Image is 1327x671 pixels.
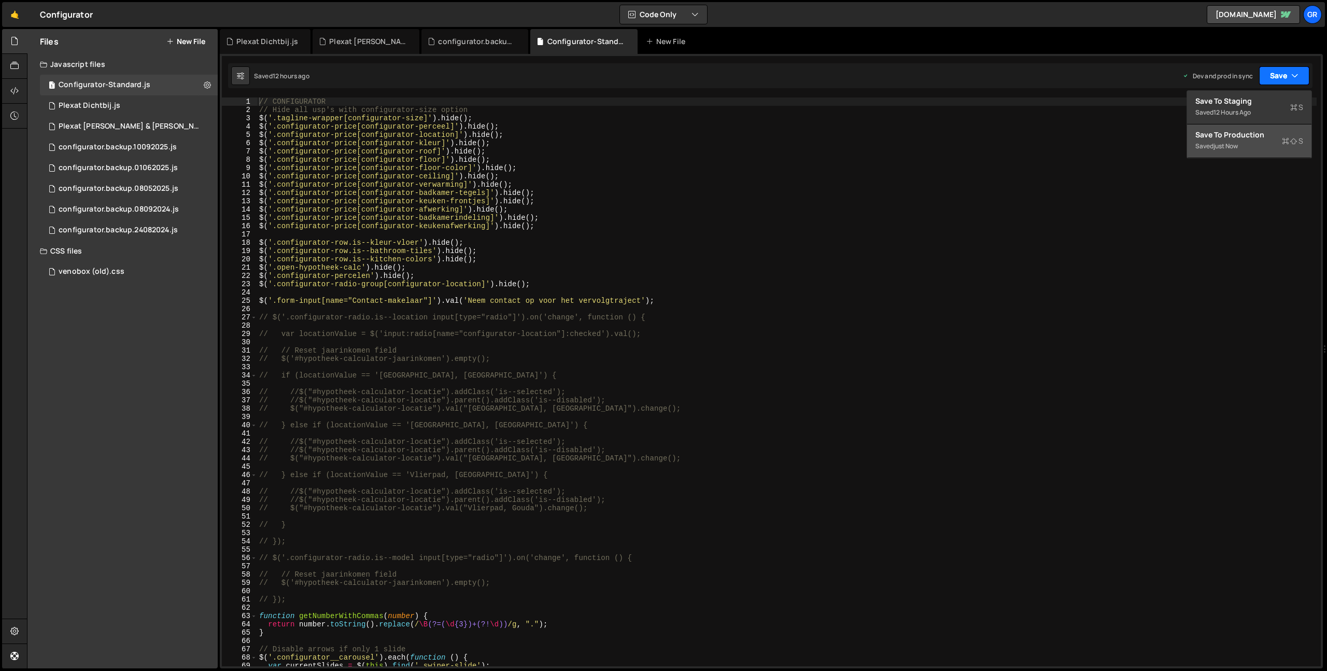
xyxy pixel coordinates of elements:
button: Save to ProductionS Savedjust now [1187,124,1311,158]
a: Gr [1303,5,1322,24]
div: 17 [222,230,257,239]
div: 37 [222,396,257,404]
div: 39 [222,413,257,421]
div: Save to Production [1195,130,1303,140]
div: Configurator [40,8,93,21]
div: 16 [222,222,257,230]
div: 41 [222,429,257,438]
div: 33 [222,363,257,371]
button: Code Only [620,5,707,24]
div: 55 [222,546,257,554]
div: Configurator-Standard.js [547,36,625,47]
div: Saved [1195,140,1303,152]
div: 31 [222,346,257,355]
div: 2 [222,106,257,114]
div: 50 [222,504,257,512]
div: Saved [254,72,309,80]
div: 60 [222,587,257,595]
div: 34 [222,371,257,380]
div: 7 [222,147,257,156]
div: 12 [222,189,257,197]
button: Save to StagingS Saved12 hours ago [1187,91,1311,124]
div: 68 [222,653,257,662]
div: configurator.backup.24082024.js [59,226,178,235]
div: 57 [222,562,257,570]
div: 26 [222,305,257,313]
button: Save [1259,66,1309,85]
div: Javascript files [27,54,218,75]
div: Plexat [PERSON_NAME] & [PERSON_NAME].js [329,36,407,47]
div: 6 [222,139,257,147]
div: 35 [222,380,257,388]
div: 67 [222,645,257,653]
div: 54 [222,537,257,546]
div: 12 hours ago [1213,108,1251,117]
div: just now [1213,142,1238,150]
div: 23 [222,280,257,288]
div: 32 [222,355,257,363]
div: venobox (old).css [59,267,124,276]
div: 40 [222,421,257,429]
div: configurator.backup.08092024.js [59,205,179,214]
span: S [1282,136,1303,146]
div: 8 [222,156,257,164]
div: Plexat Dichtbij.js [59,101,120,110]
div: 21 [222,263,257,272]
div: 6838/40450.js [40,158,218,178]
div: 3 [222,114,257,122]
div: 49 [222,496,257,504]
div: 9 [222,164,257,172]
div: 18 [222,239,257,247]
div: 61 [222,595,257,604]
div: 1 [222,97,257,106]
h2: Files [40,36,59,47]
a: [DOMAIN_NAME] [1207,5,1300,24]
div: 47 [222,479,257,487]
div: 51 [222,512,257,521]
div: 63 [222,612,257,620]
div: 24 [222,288,257,297]
div: 20 [222,255,257,263]
div: 69 [222,662,257,670]
div: 64 [222,620,257,628]
div: 29 [222,330,257,338]
div: configurator.backup.08052025.js [59,184,178,193]
div: 28 [222,321,257,330]
div: 15 [222,214,257,222]
span: S [1290,102,1303,113]
div: Plexat [PERSON_NAME] & [PERSON_NAME].js [59,122,202,131]
div: configurator.backup.01062025.js [59,163,178,173]
div: 52 [222,521,257,529]
div: 25 [222,297,257,305]
span: 1 [49,82,55,90]
div: 19 [222,247,257,255]
div: 44 [222,454,257,463]
div: 11 [222,180,257,189]
div: 36 [222,388,257,396]
div: 66 [222,637,257,645]
div: Dev and prod in sync [1182,72,1253,80]
div: 56 [222,554,257,562]
div: configurator.backup.10092025.js [59,143,177,152]
div: 6838/38770.js [40,178,218,199]
div: 22 [222,272,257,280]
div: configurator.backup.10092025.js [438,36,516,47]
div: 46 [222,471,257,479]
div: 53 [222,529,257,537]
div: 62 [222,604,257,612]
div: 12 hours ago [273,72,309,80]
div: 6838/44032.js [40,116,221,137]
div: 6838/20077.js [40,220,218,241]
div: Saved [1195,106,1303,119]
div: 14 [222,205,257,214]
div: Save to Staging [1195,96,1303,106]
div: 10 [222,172,257,180]
div: 27 [222,313,257,321]
div: 13 [222,197,257,205]
div: 45 [222,463,257,471]
div: 5 [222,131,257,139]
div: 48 [222,487,257,496]
div: 4 [222,122,257,131]
div: 42 [222,438,257,446]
